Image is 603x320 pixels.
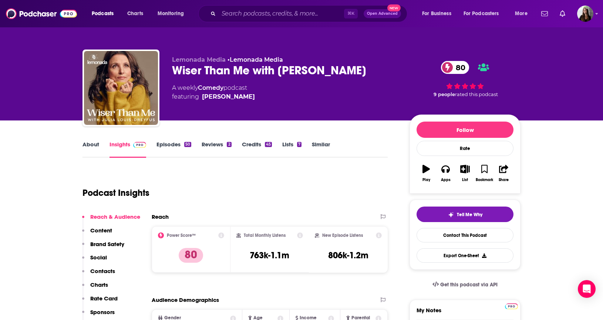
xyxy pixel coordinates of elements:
[110,141,146,158] a: InsightsPodchaser Pro
[172,56,226,63] span: Lemonada Media
[417,307,513,320] label: My Notes
[6,7,77,21] img: Podchaser - Follow, Share and Rate Podcasts
[448,61,469,74] span: 80
[476,178,493,182] div: Bookmark
[297,142,301,147] div: 7
[202,92,255,101] a: Julia Louis-Dreyfus
[459,8,510,20] button: open menu
[367,12,398,16] span: Open Advanced
[82,281,108,295] button: Charts
[198,84,223,91] a: Comedy
[410,56,521,102] div: 80 9 peoplerated this podcast
[505,302,518,309] a: Pro website
[82,187,149,198] h1: Podcast Insights
[250,250,289,261] h3: 763k-1.1m
[462,178,468,182] div: List
[422,8,451,19] span: For Business
[364,9,401,18] button: Open AdvancedNew
[427,276,503,294] a: Get this podcast via API
[227,142,231,147] div: 2
[87,8,123,20] button: open menu
[172,92,255,101] span: featuring
[82,141,99,158] a: About
[282,141,301,158] a: Lists7
[417,207,513,222] button: tell me why sparkleTell Me Why
[90,268,115,275] p: Contacts
[417,248,513,263] button: Export One-Sheet
[152,213,169,220] h2: Reach
[90,213,140,220] p: Reach & Audience
[228,56,283,63] span: •
[440,282,498,288] span: Get this podcast via API
[457,212,482,218] span: Tell Me Why
[92,8,114,19] span: Podcasts
[538,7,551,20] a: Show notifications dropdown
[202,141,231,158] a: Reviews2
[90,254,107,261] p: Social
[90,281,108,288] p: Charts
[441,61,469,74] a: 80
[328,250,368,261] h3: 806k-1.2m
[499,178,509,182] div: Share
[434,92,455,97] span: 9 people
[156,141,191,158] a: Episodes50
[578,280,596,298] div: Open Intercom Messenger
[417,160,436,187] button: Play
[127,8,143,19] span: Charts
[122,8,148,20] a: Charts
[84,51,158,125] img: Wiser Than Me with Julia Louis-Dreyfus
[90,241,124,248] p: Brand Safety
[82,268,115,281] button: Contacts
[455,160,475,187] button: List
[82,213,140,227] button: Reach & Audience
[417,228,513,242] a: Contact This Podcast
[167,233,196,238] h2: Power Score™
[322,233,363,238] h2: New Episode Listens
[422,178,430,182] div: Play
[158,8,184,19] span: Monitoring
[455,92,498,97] span: rated this podcast
[244,233,286,238] h2: Total Monthly Listens
[82,241,124,254] button: Brand Safety
[577,6,593,22] img: User Profile
[152,8,193,20] button: open menu
[82,227,112,241] button: Content
[475,160,494,187] button: Bookmark
[152,296,219,303] h2: Audience Demographics
[344,9,358,18] span: ⌘ K
[510,8,537,20] button: open menu
[417,8,461,20] button: open menu
[441,178,451,182] div: Apps
[417,141,513,156] div: Rate
[265,142,272,147] div: 45
[184,142,191,147] div: 50
[90,309,115,316] p: Sponsors
[230,56,283,63] a: Lemonada Media
[82,295,118,309] button: Rate Card
[417,122,513,138] button: Follow
[505,303,518,309] img: Podchaser Pro
[312,141,330,158] a: Similar
[436,160,455,187] button: Apps
[387,4,401,11] span: New
[242,141,272,158] a: Credits45
[494,160,513,187] button: Share
[205,5,414,22] div: Search podcasts, credits, & more...
[133,142,146,148] img: Podchaser Pro
[515,8,528,19] span: More
[464,8,499,19] span: For Podcasters
[172,84,255,101] div: A weekly podcast
[90,295,118,302] p: Rate Card
[448,212,454,218] img: tell me why sparkle
[577,6,593,22] button: Show profile menu
[90,227,112,234] p: Content
[179,248,203,263] p: 80
[557,7,568,20] a: Show notifications dropdown
[82,254,107,268] button: Social
[577,6,593,22] span: Logged in as bnmartinn
[219,8,344,20] input: Search podcasts, credits, & more...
